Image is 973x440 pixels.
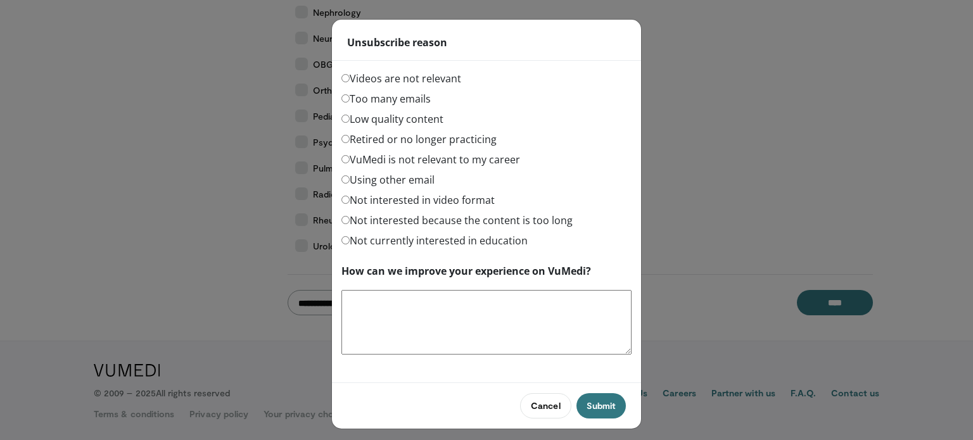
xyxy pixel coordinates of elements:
[341,94,350,103] input: Too many emails
[341,135,350,143] input: Retired or no longer practicing
[341,71,461,86] label: Videos are not relevant
[341,192,495,208] label: Not interested in video format
[341,115,350,123] input: Low quality content
[341,132,497,147] label: Retired or no longer practicing
[347,35,447,50] strong: Unsubscribe reason
[341,155,350,163] input: VuMedi is not relevant to my career
[341,74,350,82] input: Videos are not relevant
[341,263,591,279] label: How can we improve your experience on VuMedi?
[341,233,528,248] label: Not currently interested in education
[341,196,350,204] input: Not interested in video format
[341,213,573,228] label: Not interested because the content is too long
[341,216,350,224] input: Not interested because the content is too long
[341,91,431,106] label: Too many emails
[520,393,571,418] button: Cancel
[341,111,443,127] label: Low quality content
[576,393,626,418] button: Submit
[341,172,435,187] label: Using other email
[341,236,350,244] input: Not currently interested in education
[341,152,520,167] label: VuMedi is not relevant to my career
[341,175,350,184] input: Using other email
